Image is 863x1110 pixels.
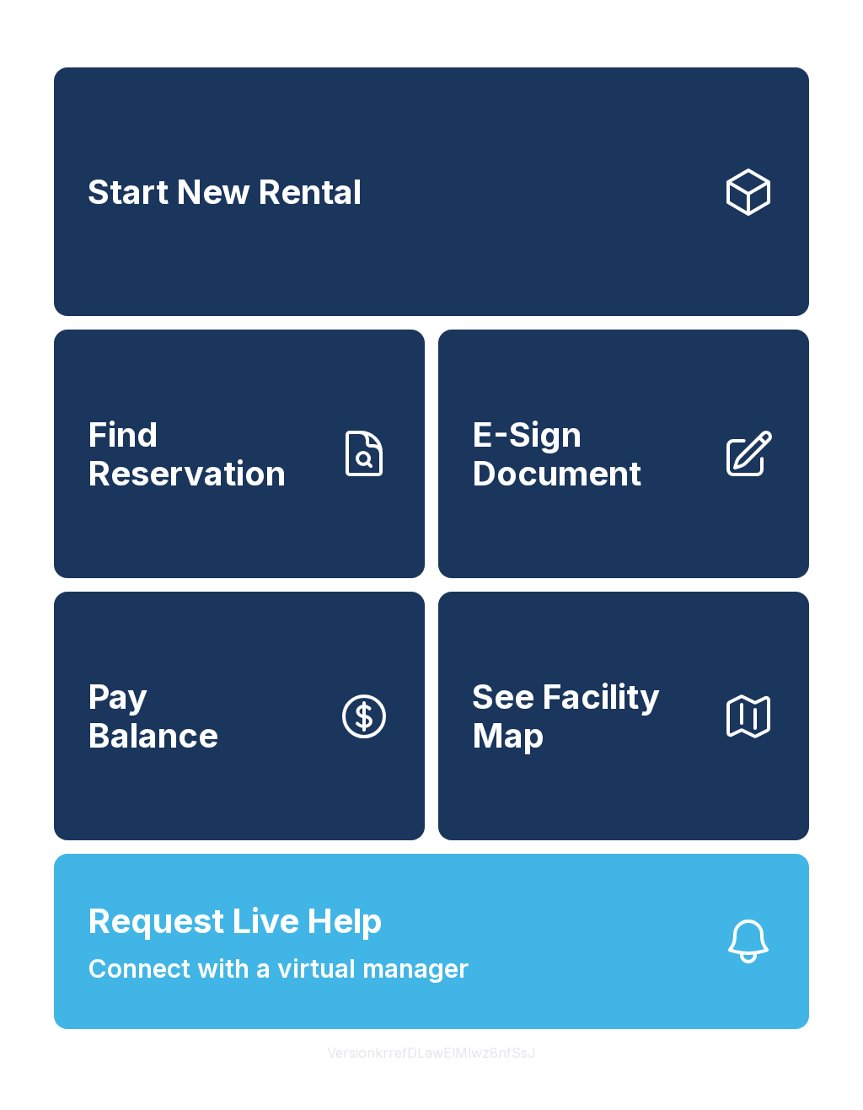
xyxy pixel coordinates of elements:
[314,1029,549,1076] button: VersionkrrefDLawElMlwz8nfSsJ
[88,950,469,988] span: Connect with a virtual manager
[472,678,708,754] span: See Facility Map
[88,678,218,754] span: Pay Balance
[88,896,383,946] span: Request Live Help
[88,416,324,492] span: Find Reservation
[54,854,809,1029] button: Request Live HelpConnect with a virtual manager
[88,173,362,212] span: Start New Rental
[54,67,809,316] a: Start New Rental
[438,592,809,840] button: See Facility Map
[54,592,425,840] button: PayBalance
[472,416,708,492] span: E-Sign Document
[54,330,425,578] a: Find Reservation
[438,330,809,578] a: E-Sign Document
